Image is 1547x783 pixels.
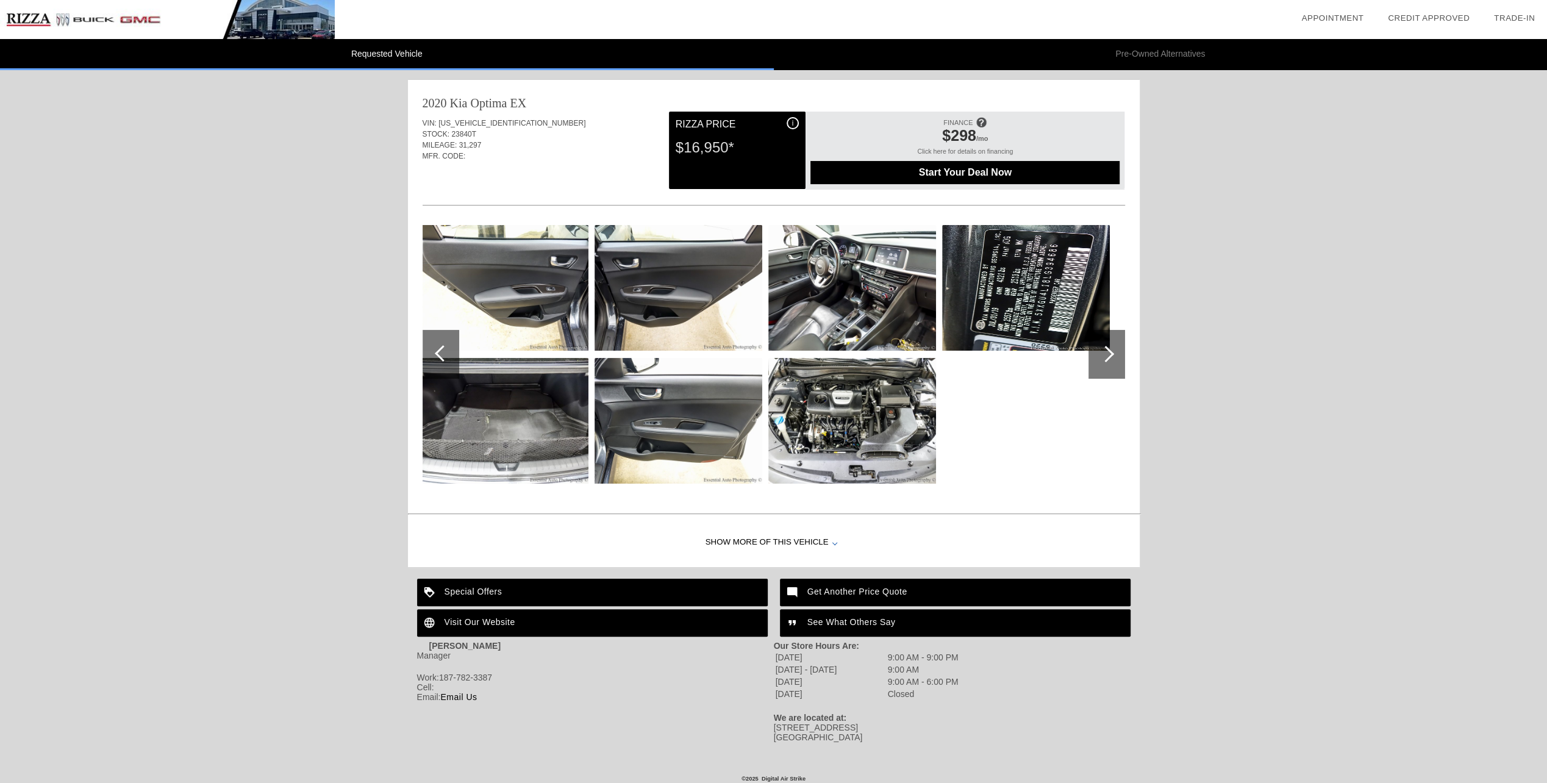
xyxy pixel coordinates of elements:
[417,579,768,606] a: Special Offers
[792,119,794,127] span: i
[780,609,807,637] img: ic_format_quote_white_24dp_2x.png
[780,579,1131,606] a: Get Another Price Quote
[943,119,973,126] span: FINANCE
[1388,13,1470,23] a: Credit Approved
[417,692,774,702] div: Email:
[775,676,886,687] td: [DATE]
[423,95,507,112] div: 2020 Kia Optima
[887,676,959,687] td: 9:00 AM - 6:00 PM
[887,664,959,675] td: 9:00 AM
[810,148,1120,161] div: Click here for details on financing
[768,225,936,351] img: 148d3057726a910b1f55c1108aaceb0a.jpg
[816,127,1113,148] div: /mo
[510,95,526,112] div: EX
[676,117,799,132] div: Rizza Price
[942,127,976,144] span: $298
[775,688,886,699] td: [DATE]
[775,652,886,663] td: [DATE]
[439,673,492,682] span: 187-782-3387
[423,119,437,127] span: VIN:
[417,609,768,637] a: Visit Our Website
[417,651,774,660] div: Manager
[423,130,449,138] span: STOCK:
[423,169,1125,188] div: Quoted on [DATE] 6:41:23 PM
[417,673,774,682] div: Work:
[780,609,1131,637] a: See What Others Say
[774,713,847,723] strong: We are located at:
[774,723,1131,742] div: [STREET_ADDRESS] [GEOGRAPHIC_DATA]
[887,652,959,663] td: 9:00 AM - 9:00 PM
[768,358,936,484] img: f0da2db72a2113573533707d55e84b4e.jpg
[942,225,1110,351] img: 6ef78d831f2397d194df5bda9a7c9f8a.jpg
[780,579,807,606] img: ic_mode_comment_white_24dp_2x.png
[887,688,959,699] td: Closed
[417,579,445,606] img: ic_loyalty_white_24dp_2x.png
[775,664,886,675] td: [DATE] - [DATE]
[459,141,482,149] span: 31,297
[421,225,588,351] img: d2504c4a7dfbb362f3e9eb1e7f66b856.jpg
[423,152,466,160] span: MFR. CODE:
[451,130,476,138] span: 23840T
[417,609,445,637] img: ic_language_white_24dp_2x.png
[417,682,774,692] div: Cell:
[429,641,501,651] strong: [PERSON_NAME]
[1494,13,1535,23] a: Trade-In
[440,692,477,702] a: Email Us
[595,225,762,351] img: 833981a2fab30799b2de74762196098b.jpg
[826,167,1104,178] span: Start Your Deal Now
[676,132,799,163] div: $16,950*
[774,641,859,651] strong: Our Store Hours Are:
[438,119,585,127] span: [US_VEHICLE_IDENTIFICATION_NUMBER]
[1301,13,1363,23] a: Appointment
[421,358,588,484] img: 7e5366f434b05c57e17b56dbd283aaa8.jpg
[595,358,762,484] img: a4d2d206fc94731d87b2a98561fc08fb.jpg
[408,518,1140,567] div: Show More of this Vehicle
[423,141,457,149] span: MILEAGE:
